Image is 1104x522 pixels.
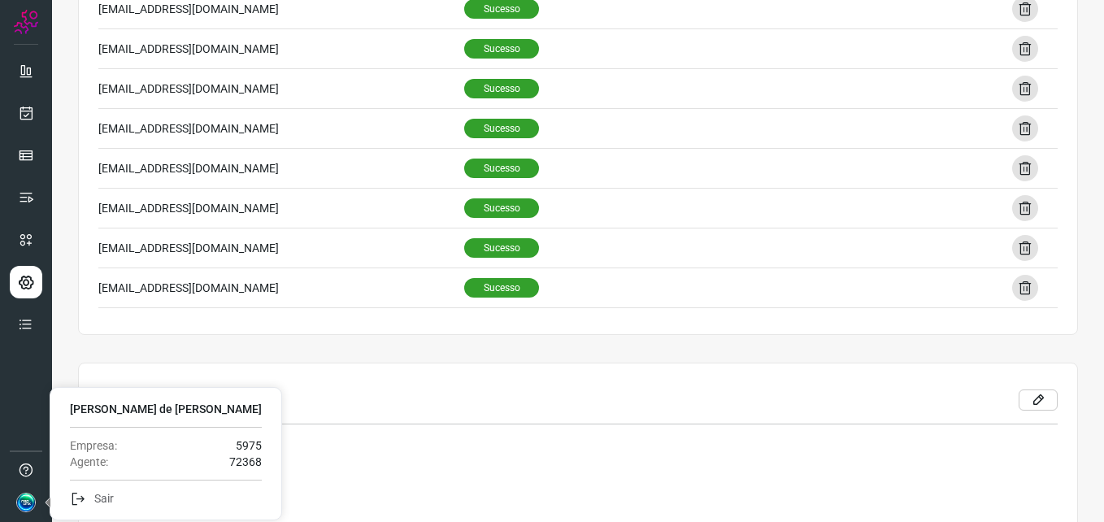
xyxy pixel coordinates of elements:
[70,454,108,470] label: Agente:
[98,268,464,307] td: [EMAIL_ADDRESS][DOMAIN_NAME]
[464,39,539,59] span: Sucesso
[98,148,464,188] td: [EMAIL_ADDRESS][DOMAIN_NAME]
[98,188,464,228] td: [EMAIL_ADDRESS][DOMAIN_NAME]
[14,10,38,34] img: Logo
[98,68,464,108] td: [EMAIL_ADDRESS][DOMAIN_NAME]
[98,444,1058,463] p: Código da empresa
[98,108,464,148] td: [EMAIL_ADDRESS][DOMAIN_NAME]
[70,437,117,454] label: Empresa:
[70,401,262,417] p: [PERSON_NAME] de [PERSON_NAME]
[464,238,539,258] span: Sucesso
[98,502,1058,522] p: Link da documentação da API:
[16,493,36,512] img: d1faacb7788636816442e007acca7356.jpg
[464,278,539,298] span: Sucesso
[70,490,262,507] div: Sair
[464,119,539,138] span: Sucesso
[464,159,539,178] span: Sucesso
[98,228,464,268] td: [EMAIL_ADDRESS][DOMAIN_NAME]
[464,79,539,98] span: Sucesso
[98,28,464,68] td: [EMAIL_ADDRESS][DOMAIN_NAME]
[236,437,262,454] p: 5975
[229,454,262,470] p: 72368
[464,198,539,218] span: Sucesso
